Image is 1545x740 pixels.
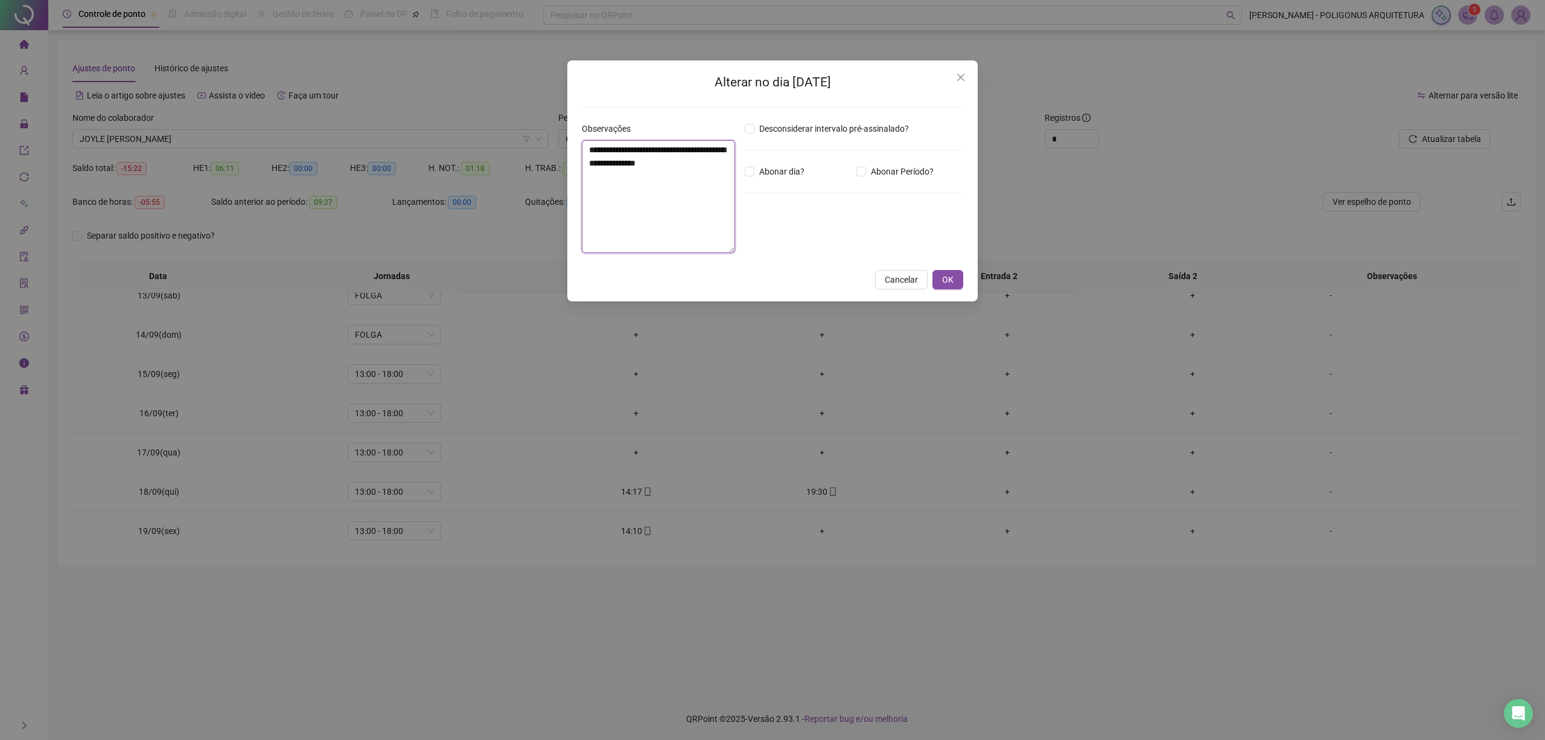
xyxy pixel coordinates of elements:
span: Cancelar [885,273,918,286]
h2: Alterar no dia [DATE] [582,72,963,92]
label: Observações [582,122,639,135]
span: OK [942,273,954,286]
button: Close [951,68,970,87]
span: Desconsiderar intervalo pré-assinalado? [754,122,914,135]
span: Abonar Período? [866,165,938,178]
span: Abonar dia? [754,165,809,178]
div: Open Intercom Messenger [1504,699,1533,728]
button: Cancelar [875,270,928,289]
span: close [956,72,966,82]
button: OK [932,270,963,289]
